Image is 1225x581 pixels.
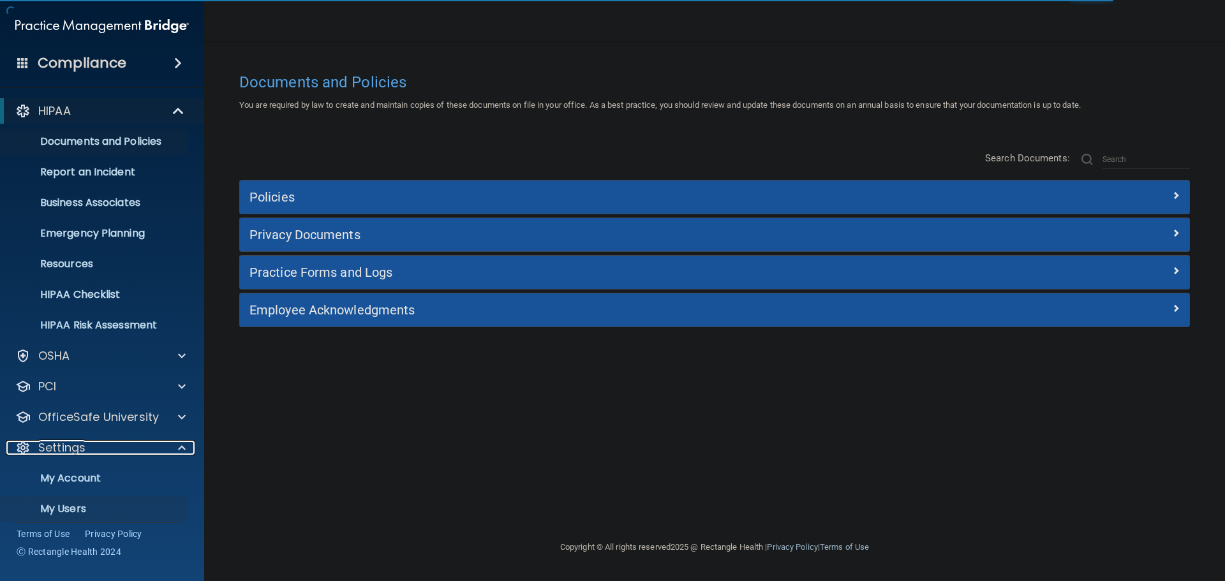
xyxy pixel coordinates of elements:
[15,379,186,394] a: PCI
[15,13,189,39] img: PMB logo
[767,542,817,552] a: Privacy Policy
[8,288,182,301] p: HIPAA Checklist
[8,135,182,148] p: Documents and Policies
[249,187,1180,207] a: Policies
[38,348,70,364] p: OSHA
[985,152,1070,164] span: Search Documents:
[8,258,182,270] p: Resources
[1081,154,1093,165] img: ic-search.3b580494.png
[17,527,70,540] a: Terms of Use
[249,303,942,317] h5: Employee Acknowledgments
[8,227,182,240] p: Emergency Planning
[8,319,182,332] p: HIPAA Risk Assessment
[8,503,182,515] p: My Users
[17,545,121,558] span: Ⓒ Rectangle Health 2024
[15,409,186,425] a: OfficeSafe University
[8,472,182,485] p: My Account
[249,190,942,204] h5: Policies
[1102,150,1190,169] input: Search
[8,196,182,209] p: Business Associates
[249,265,942,279] h5: Practice Forms and Logs
[38,103,71,119] p: HIPAA
[239,100,1081,110] span: You are required by law to create and maintain copies of these documents on file in your office. ...
[249,224,1180,245] a: Privacy Documents
[38,54,126,72] h4: Compliance
[85,527,142,540] a: Privacy Policy
[820,542,869,552] a: Terms of Use
[8,166,182,179] p: Report an Incident
[249,262,1180,283] a: Practice Forms and Logs
[249,228,942,242] h5: Privacy Documents
[38,379,56,394] p: PCI
[15,348,186,364] a: OSHA
[239,74,1190,91] h4: Documents and Policies
[249,300,1180,320] a: Employee Acknowledgments
[38,440,85,455] p: Settings
[15,440,186,455] a: Settings
[38,409,159,425] p: OfficeSafe University
[15,103,185,119] a: HIPAA
[482,527,947,568] div: Copyright © All rights reserved 2025 @ Rectangle Health | |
